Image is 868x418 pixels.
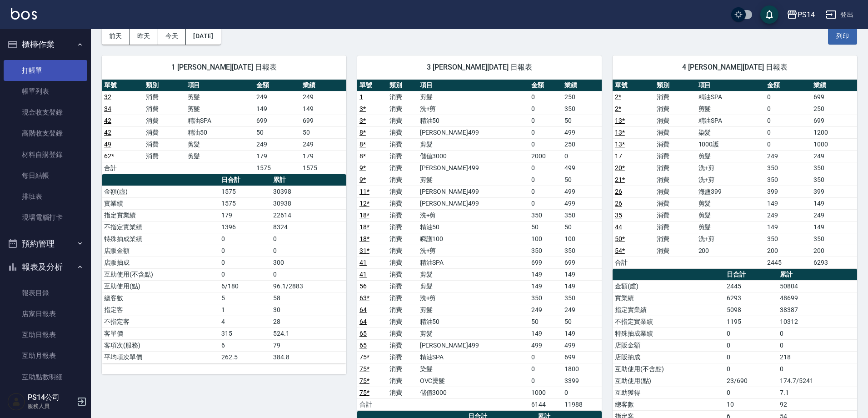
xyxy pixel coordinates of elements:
[778,304,857,316] td: 38387
[144,103,185,115] td: 消費
[529,126,562,138] td: 0
[4,33,87,56] button: 櫃檯作業
[778,327,857,339] td: 0
[696,91,765,103] td: 精油SPA
[387,186,417,197] td: 消費
[529,292,562,304] td: 350
[104,117,111,124] a: 42
[765,221,811,233] td: 149
[387,126,417,138] td: 消費
[4,165,87,186] a: 每日結帳
[654,197,696,209] td: 消費
[300,150,346,162] td: 179
[529,174,562,186] td: 0
[271,197,346,209] td: 30938
[811,115,857,126] td: 699
[185,103,254,115] td: 剪髮
[811,103,857,115] td: 250
[144,138,185,150] td: 消費
[724,327,778,339] td: 0
[300,80,346,91] th: 業績
[696,115,765,126] td: 精油SPA
[271,245,346,257] td: 0
[357,80,602,411] table: a dense table
[765,257,811,268] td: 2445
[387,304,417,316] td: 消費
[254,80,300,91] th: 金額
[219,233,271,245] td: 0
[4,303,87,324] a: 店家日報表
[144,150,185,162] td: 消費
[219,174,271,186] th: 日合計
[724,316,778,327] td: 1195
[102,304,219,316] td: 指定客
[562,91,602,103] td: 250
[654,162,696,174] td: 消費
[778,316,857,327] td: 10312
[418,221,529,233] td: 精油50
[359,259,367,266] a: 41
[387,280,417,292] td: 消費
[387,268,417,280] td: 消費
[822,6,857,23] button: 登出
[654,115,696,126] td: 消費
[418,268,529,280] td: 剪髮
[615,188,622,195] a: 26
[562,162,602,174] td: 499
[418,186,529,197] td: [PERSON_NAME]499
[613,304,724,316] td: 指定實業績
[4,102,87,123] a: 現金收支登錄
[418,316,529,327] td: 精油50
[144,126,185,138] td: 消費
[654,233,696,245] td: 消費
[613,280,724,292] td: 金額(虛)
[300,103,346,115] td: 149
[418,103,529,115] td: 洗+剪
[418,257,529,268] td: 精油SPA
[529,186,562,197] td: 0
[562,174,602,186] td: 50
[696,209,765,221] td: 剪髮
[158,28,186,45] button: 今天
[613,316,724,327] td: 不指定實業績
[271,209,346,221] td: 22614
[562,316,602,327] td: 50
[811,245,857,257] td: 200
[562,126,602,138] td: 499
[529,197,562,209] td: 0
[811,80,857,91] th: 業績
[418,209,529,221] td: 洗+剪
[696,221,765,233] td: 剪髮
[359,93,363,101] a: 1
[724,304,778,316] td: 5098
[102,233,219,245] td: 特殊抽成業績
[828,28,857,45] button: 列印
[271,316,346,327] td: 28
[529,103,562,115] td: 0
[359,306,367,313] a: 64
[219,280,271,292] td: 6/180
[359,318,367,325] a: 64
[387,245,417,257] td: 消費
[102,197,219,209] td: 實業績
[765,80,811,91] th: 金額
[811,174,857,186] td: 350
[102,80,346,174] table: a dense table
[387,150,417,162] td: 消費
[562,280,602,292] td: 149
[254,162,300,174] td: 1575
[254,91,300,103] td: 249
[300,126,346,138] td: 50
[811,138,857,150] td: 1000
[4,144,87,165] a: 材料自購登錄
[654,174,696,186] td: 消費
[387,197,417,209] td: 消費
[357,80,387,91] th: 單號
[418,150,529,162] td: 儲值3000
[144,91,185,103] td: 消費
[300,162,346,174] td: 1575
[271,257,346,268] td: 300
[418,292,529,304] td: 洗+剪
[811,221,857,233] td: 149
[271,280,346,292] td: 96.1/2883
